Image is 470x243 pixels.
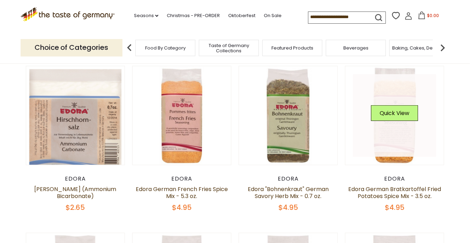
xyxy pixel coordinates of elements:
[66,203,85,212] span: $2.65
[21,39,122,56] p: Choice of Categories
[26,175,125,182] div: Edora
[133,66,231,165] img: Edora
[132,175,232,182] div: Edora
[278,203,298,212] span: $4.95
[271,45,313,51] a: Featured Products
[436,41,450,55] img: next arrow
[134,12,158,20] a: Seasons
[172,203,192,212] span: $4.95
[145,45,186,51] a: Food By Category
[228,12,255,20] a: Oktoberfest
[393,45,447,51] a: Baking, Cakes, Desserts
[136,185,228,200] a: Edora German French Fries Spice Mix - 5.3 oz.
[427,13,439,18] span: $0.00
[248,185,329,200] a: Edora "Bohnenkraut" German Savory Herb Mix - 0.7 oz.
[201,43,257,53] a: Taste of Germany Collections
[345,66,444,165] img: Edora
[385,203,404,212] span: $4.95
[239,66,338,165] img: Edora
[371,105,418,121] button: Quick View
[26,66,125,187] img: Edora
[345,175,445,182] div: Edora
[414,12,443,22] button: $0.00
[167,12,220,20] a: Christmas - PRE-ORDER
[348,185,441,200] a: Edora German Bratkartoffel Fried Potatoes Spice Mix - 3.5 oz.
[34,185,116,200] a: [PERSON_NAME] (Ammonium Bicarbonate)
[122,41,136,55] img: previous arrow
[239,175,338,182] div: Edora
[343,45,368,51] a: Beverages
[264,12,282,20] a: On Sale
